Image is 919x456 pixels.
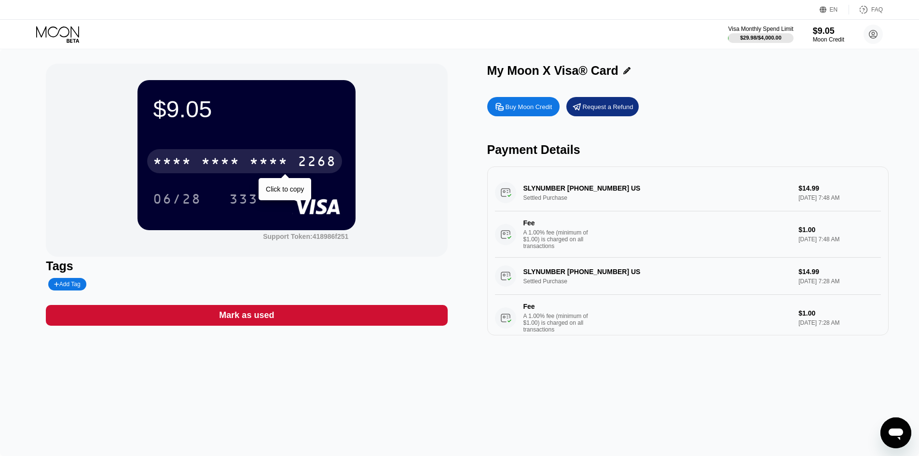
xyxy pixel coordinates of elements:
[263,233,348,240] div: Support Token: 418986f251
[523,219,591,227] div: Fee
[820,5,849,14] div: EN
[728,26,793,43] div: Visa Monthly Spend Limit$29.98/$4,000.00
[153,193,201,208] div: 06/28
[798,319,880,326] div: [DATE] 7:28 AM
[54,281,80,288] div: Add Tag
[849,5,883,14] div: FAQ
[263,233,348,240] div: Support Token:418986f251
[487,97,560,116] div: Buy Moon Credit
[153,96,340,123] div: $9.05
[798,309,880,317] div: $1.00
[830,6,838,13] div: EN
[487,143,889,157] div: Payment Details
[523,303,591,310] div: Fee
[487,64,618,78] div: My Moon X Visa® Card
[583,103,633,111] div: Request a Refund
[813,26,844,36] div: $9.05
[495,211,881,258] div: FeeA 1.00% fee (minimum of $1.00) is charged on all transactions$1.00[DATE] 7:48 AM
[566,97,639,116] div: Request a Refund
[48,278,86,290] div: Add Tag
[523,313,596,333] div: A 1.00% fee (minimum of $1.00) is charged on all transactions
[523,229,596,249] div: A 1.00% fee (minimum of $1.00) is charged on all transactions
[798,236,880,243] div: [DATE] 7:48 AM
[222,187,265,211] div: 333
[298,155,336,170] div: 2268
[146,187,208,211] div: 06/28
[740,35,782,41] div: $29.98 / $4,000.00
[266,185,304,193] div: Click to copy
[728,26,793,32] div: Visa Monthly Spend Limit
[495,295,881,341] div: FeeA 1.00% fee (minimum of $1.00) is charged on all transactions$1.00[DATE] 7:28 AM
[871,6,883,13] div: FAQ
[880,417,911,448] iframe: Button to launch messaging window
[46,259,447,273] div: Tags
[506,103,552,111] div: Buy Moon Credit
[46,305,447,326] div: Mark as used
[229,193,258,208] div: 333
[813,26,844,43] div: $9.05Moon Credit
[813,36,844,43] div: Moon Credit
[798,226,880,234] div: $1.00
[219,310,274,321] div: Mark as used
